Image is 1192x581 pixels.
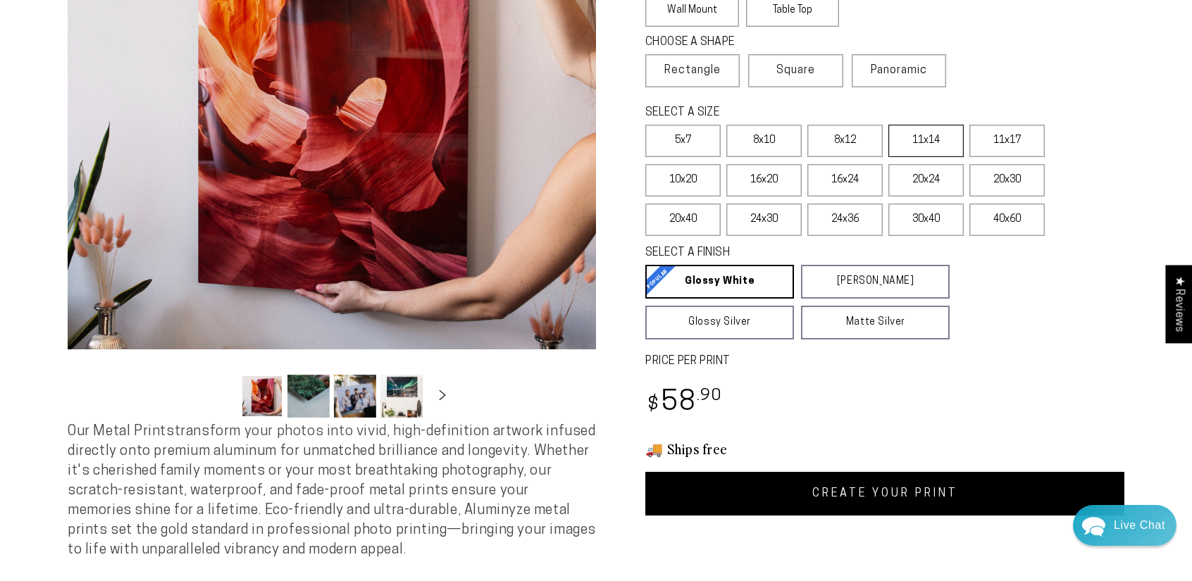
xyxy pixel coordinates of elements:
[888,125,964,157] label: 11x14
[427,380,458,411] button: Slide right
[726,204,802,236] label: 24x30
[645,125,721,157] label: 5x7
[726,164,802,196] label: 16x20
[1114,505,1165,546] div: Contact Us Directly
[969,204,1045,236] label: 40x60
[287,375,330,418] button: Load image 2 in gallery view
[645,204,721,236] label: 20x40
[664,62,721,79] span: Rectangle
[68,425,596,557] span: Our Metal Prints transform your photos into vivid, high-definition artwork infused directly onto ...
[334,375,376,418] button: Load image 3 in gallery view
[888,164,964,196] label: 20x24
[645,472,1124,516] a: CREATE YOUR PRINT
[888,204,964,236] label: 30x40
[645,265,794,299] a: Glossy White
[380,375,423,418] button: Load image 4 in gallery view
[1165,265,1192,343] div: Click to open Judge.me floating reviews tab
[241,375,283,418] button: Load image 1 in gallery view
[645,354,1124,370] label: PRICE PER PRINT
[776,62,815,79] span: Square
[645,164,721,196] label: 10x20
[645,389,722,417] bdi: 58
[645,245,916,261] legend: SELECT A FINISH
[645,35,828,51] legend: CHOOSE A SHAPE
[645,306,794,339] a: Glossy Silver
[807,204,883,236] label: 24x36
[807,164,883,196] label: 16x24
[697,388,722,404] sup: .90
[969,125,1045,157] label: 11x17
[647,396,659,415] span: $
[645,439,1124,458] h3: 🚚 Ships free
[801,265,950,299] a: [PERSON_NAME]
[645,105,927,121] legend: SELECT A SIZE
[206,380,237,411] button: Slide left
[807,125,883,157] label: 8x12
[1073,505,1177,546] div: Chat widget toggle
[801,306,950,339] a: Matte Silver
[871,65,927,76] span: Panoramic
[726,125,802,157] label: 8x10
[969,164,1045,196] label: 20x30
